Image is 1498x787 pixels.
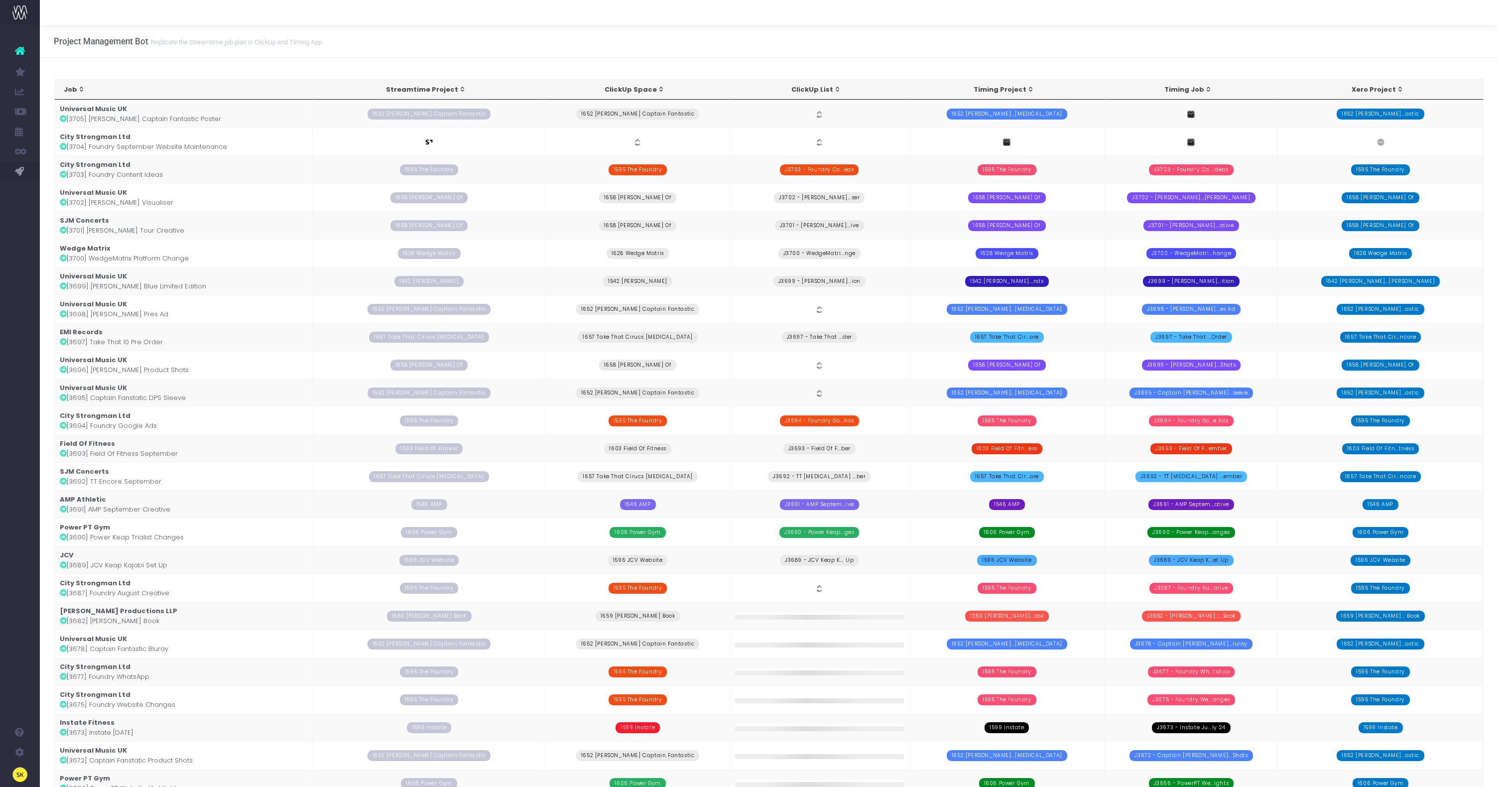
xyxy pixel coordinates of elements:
strong: City Strongman Ltd [60,662,130,671]
span: 1652 [PERSON_NAME]...astic [1337,304,1424,315]
span: 1657 Take That Cir...ncore [1340,471,1421,482]
th: Job: activate to sort column ascending [55,79,313,100]
td: [3678] Captain Fantastic Bluray [55,630,313,657]
img: xero-bw.png [1377,138,1384,146]
span: 1658 [PERSON_NAME] Of [968,360,1046,371]
td: [3690] Power Keap Trialist Changes [55,518,313,546]
span: 1546 AMP [411,499,447,510]
span: J3694 - Foundry Go...e Ads [1149,415,1234,426]
span: 1546 AMP [620,499,656,510]
span: J3687 - Foundry Au...ative [1149,583,1233,594]
img: timing-bw.png [1187,111,1195,118]
span: 1652 [PERSON_NAME]...[MEDICAL_DATA] [947,109,1067,120]
strong: JCV [60,550,73,560]
th: ClickUp List: activate to sort column ascending [730,79,909,100]
img: timing-bw.png [1003,138,1010,146]
span: J3702 - [PERSON_NAME]...[PERSON_NAME] [1127,192,1255,203]
span: J3690 - Power Keap...anges [1147,527,1235,538]
td: [3696] [PERSON_NAME] Product Shots [55,351,313,379]
span: 1595 The Foundry [1351,666,1410,677]
td: [3682] [PERSON_NAME] Book [55,602,313,630]
span: J3682 - [PERSON_NAME] ... Book [1142,611,1241,622]
span: 1603 Field Of Fitness [604,443,671,454]
span: 1658 [PERSON_NAME] Of [390,360,468,371]
th: Streamtime Project: activate to sort column ascending [313,79,546,100]
strong: Universal Music UK [60,746,127,755]
span: 1657 Take That Cirucs [MEDICAL_DATA] [369,471,489,482]
img: clickup-bw.png [816,138,823,146]
span: 1658 [PERSON_NAME] Of [599,192,677,203]
td: [3689] JCV Keap Kajabi Set Up [55,546,313,574]
span: 1542 [PERSON_NAME]...nds [965,276,1048,287]
span: J3695 - Captain [PERSON_NAME]...leeve [1129,388,1252,398]
td: [3702] [PERSON_NAME] Visualiser [55,183,313,211]
div: Timing Job [1114,85,1262,95]
td: [3687] Foundry August Creative [55,574,313,602]
span: 1603 Field Of Fitn...tness [1342,443,1419,454]
span: 1652 [PERSON_NAME]...astic [1337,750,1424,761]
span: J3703 - Foundry Co...eas [780,164,859,175]
small: Replicate the Streamtime job plan in ClickUp and Timing App. [148,36,323,46]
th: Timing Project: activate to sort column ascending [909,79,1106,100]
strong: Wedge Matrix [60,244,111,253]
span: 1658 [PERSON_NAME] Of [1342,192,1419,203]
td: [3699] [PERSON_NAME] Blue Limited Edition [55,267,313,295]
span: 1599 Instate [616,722,660,733]
strong: Power PT Gym [60,523,110,532]
img: timing-bw.png [1187,138,1195,146]
img: clickup-bw.png [816,390,823,397]
span: J3701 - [PERSON_NAME]...ative [1143,220,1239,231]
div: ClickUp Space [555,85,715,95]
span: 1603 Field Of Fitness [395,443,463,454]
span: J3699 - [PERSON_NAME]...ion [773,276,866,287]
td: [3692] TT Encore September [55,462,313,490]
span: 1657 Take That Cir...ore [970,471,1044,482]
span: 1595 The Foundry [609,164,667,175]
span: 1603 Field Of Fitn...ess [972,443,1042,454]
span: 1595 The Foundry [1351,583,1410,594]
td: [3705] [PERSON_NAME] Captain Fantastic Poster [55,100,313,128]
span: 1658 [PERSON_NAME] Of [390,192,468,203]
span: 1657 Take That Cirucs [MEDICAL_DATA] [578,471,698,482]
span: J3694 - Foundry Go...Ads [780,415,859,426]
h3: Project Management Bot [54,36,323,46]
span: J3690 - Power Keap...ges [779,527,859,538]
img: images/default_profile_image.png [12,767,27,782]
span: 1652 [PERSON_NAME] Captain Fantastic [576,750,700,761]
span: 1652 [PERSON_NAME] Captain Fantastic [576,304,700,315]
span: 1657 Take That Cir...ncore [1340,332,1421,343]
td: [3698] [PERSON_NAME] Pres Ad [55,295,313,323]
td: [3675] Foundry Website Changes [55,685,313,713]
span: 1652 [PERSON_NAME]...[MEDICAL_DATA] [947,639,1067,650]
strong: Universal Music UK [60,383,127,393]
td: [3704] Foundry September Website Maintenance [55,128,313,155]
span: 1652 [PERSON_NAME] Captain Fantastic [368,304,491,315]
th: Xero Project: activate to sort column ascending [1278,79,1484,100]
span: 1659 [PERSON_NAME] Book [596,611,680,622]
span: 1595 The Foundry [1351,164,1410,175]
span: J3672 - Captain [PERSON_NAME]...Shots [1129,750,1252,761]
td: [3673] Instate [DATE] [55,713,313,741]
td: [3697] Take That 10 Pre Order [55,323,313,351]
strong: Field Of Fitness [60,439,115,448]
div: ClickUp List [739,85,894,95]
span: 1599 Instate [407,722,451,733]
span: 1652 [PERSON_NAME] Captain Fantastic [368,109,491,120]
strong: SJM Concerts [60,216,109,225]
td: [3672] Captain Fanstatic Product Shots [55,741,313,769]
td: [3695] Captain Fanstatic DPS Sleeve [55,379,313,406]
span: 1658 [PERSON_NAME] Of [599,220,677,231]
span: J3691 - AMP Septem...ative [1148,499,1234,510]
span: 1657 Take That Cirucs [MEDICAL_DATA] [369,332,489,343]
span: 1542 [PERSON_NAME] [394,276,464,287]
span: 1599 Instate [985,722,1029,733]
img: clickup-bw.png [816,362,823,369]
span: J3697 - Take That ...Order [1150,332,1232,343]
span: 1659 [PERSON_NAME] Book [387,611,472,622]
div: Streamtime Project [322,85,530,95]
span: 1595 The Foundry [978,694,1036,705]
img: clickup-bw.png [634,138,641,146]
span: 1606 Power Gym [979,527,1035,538]
span: 1652 [PERSON_NAME] Captain Fantastic [368,639,491,650]
span: 1652 [PERSON_NAME]...astic [1337,639,1424,650]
